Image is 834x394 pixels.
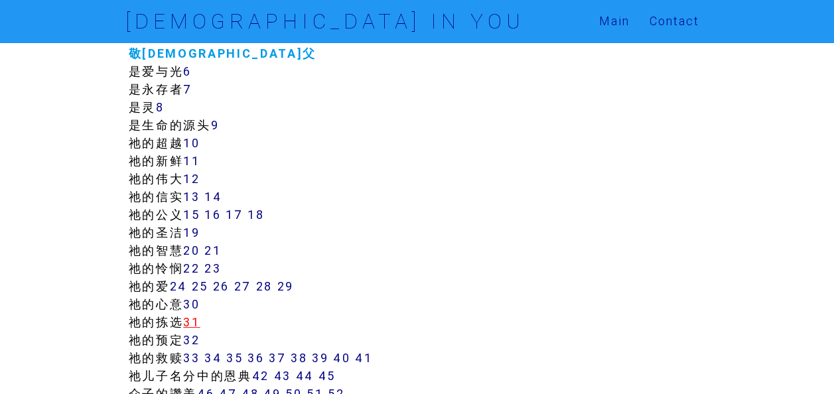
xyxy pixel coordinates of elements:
a: 35 [226,350,243,365]
a: 敬[DEMOGRAPHIC_DATA]父 [129,46,316,61]
a: 9 [211,117,220,133]
a: 43 [274,368,291,383]
a: 31 [183,314,200,330]
a: 45 [318,368,336,383]
a: 22 [183,261,200,276]
a: 10 [183,135,200,151]
a: 8 [156,99,165,115]
a: 24 [170,279,187,294]
a: 42 [252,368,269,383]
a: 32 [183,332,200,348]
a: 11 [183,153,200,168]
a: 12 [183,171,200,186]
a: 29 [277,279,294,294]
a: 25 [192,279,208,294]
a: 19 [183,225,200,240]
a: 6 [183,64,192,79]
a: 15 [183,207,200,222]
a: 40 [333,350,350,365]
a: 21 [204,243,221,258]
a: 30 [183,296,200,312]
a: 36 [247,350,264,365]
a: 13 [183,189,200,204]
iframe: Chat [778,334,824,384]
a: 28 [256,279,273,294]
a: 39 [312,350,328,365]
a: 7 [183,82,192,97]
a: 14 [204,189,222,204]
a: 26 [213,279,230,294]
a: 37 [269,350,286,365]
a: 20 [183,243,200,258]
a: 41 [355,350,372,365]
a: 18 [247,207,264,222]
a: 38 [291,350,307,365]
a: 27 [234,279,251,294]
a: 16 [204,207,221,222]
a: 33 [183,350,200,365]
a: 17 [226,207,243,222]
a: 34 [204,350,222,365]
a: 23 [204,261,221,276]
a: 44 [296,368,314,383]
